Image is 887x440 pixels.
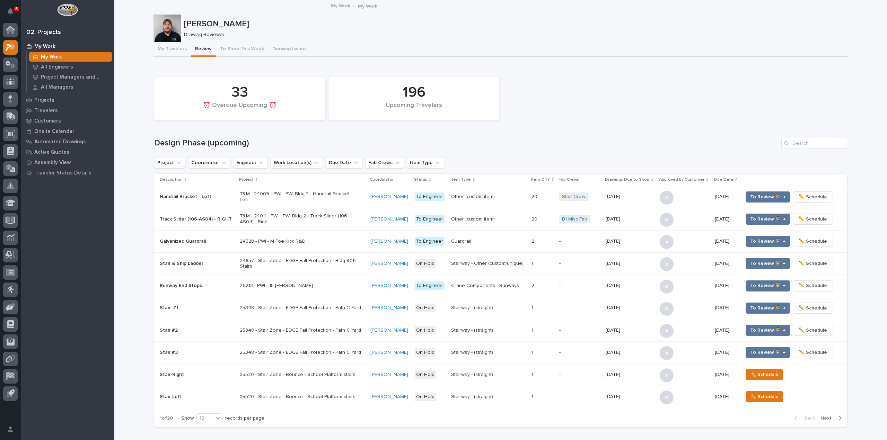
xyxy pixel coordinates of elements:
p: Stairway - (straight) [451,350,526,356]
button: Review [191,42,216,57]
p: 1 [532,348,535,356]
button: ✏️ Schedule [793,258,833,269]
p: [DATE] [715,194,738,200]
button: Back [789,415,818,421]
p: Onsite Calendar [34,128,74,135]
p: - [559,239,600,244]
p: Customers [34,118,61,124]
p: [DATE] [606,348,622,356]
p: [DATE] [715,372,738,378]
p: [DATE] [715,283,738,289]
span: To Review 👨‍🏭 → [750,193,785,201]
div: Search [781,138,847,149]
p: 2 [532,237,536,244]
h1: Design Phase (upcoming) [154,138,779,148]
span: To Review 👨‍🏭 → [750,326,785,334]
p: 5 [15,7,18,11]
button: To Review 👨‍🏭 → [746,236,790,247]
p: records per page [225,415,264,421]
a: Stair Crew [562,194,585,200]
button: ✏️ Schedule [793,191,833,203]
div: To Engineer [415,281,445,290]
span: To Review 👨‍🏭 → [750,348,785,357]
a: All Managers [27,82,114,92]
a: Traveler Status Details [21,168,114,178]
p: Runway End Stops [160,283,234,289]
p: [DATE] [715,261,738,267]
span: ✏️ Schedule [750,393,779,401]
a: [PERSON_NAME] [370,327,408,333]
p: [DATE] [606,393,622,400]
div: On Hold [415,304,436,312]
button: Next [818,415,847,421]
a: Travelers [21,105,114,116]
p: Stairway - (straight) [451,394,526,400]
a: Assembly View [21,157,114,168]
a: [PERSON_NAME] [370,350,408,356]
p: Stair #3 [160,350,234,356]
span: ✏️ Schedule [799,304,827,312]
button: Engineer [233,157,268,168]
p: Stair #2 [160,327,234,333]
p: [DATE] [606,237,622,244]
p: Travelers [34,108,58,114]
div: ⏰ Overdue Upcoming ⏰ [166,102,313,116]
p: 24528 - PWI - M Toe Kick R&D [240,239,361,244]
a: [PERSON_NAME] [370,216,408,222]
button: To Review 👨‍🏭 → [746,347,790,358]
button: Work Location(s) [271,157,323,168]
div: To Engineer [415,215,445,224]
p: Drawing Reviewer [184,32,843,38]
tr: Runway End Stops26213 - PWI - 15 [PERSON_NAME][PERSON_NAME] To EngineerCrane Components - Runways... [154,275,847,297]
p: Fab Crews [559,176,579,183]
div: 02. Projects [26,29,61,36]
p: T&M - 24011 - PWI - PWI Bldg 2 - Track Slider (106-AS04) - Right [240,213,361,225]
p: Automated Drawings [34,139,86,145]
p: - [559,305,600,311]
button: ✏️ Schedule [793,280,833,291]
p: 26213 - PWI - 15 [PERSON_NAME] [240,283,361,289]
p: [DATE] [715,394,738,400]
a: Active Quotes [21,147,114,157]
p: Approved by Customer [659,176,704,183]
p: 24857 - Stair Zone - EDGE Fall Protection - Bldg 906 Stairs [240,258,361,270]
p: My Work [358,2,377,9]
div: Upcoming Travelers [340,102,488,116]
p: Item QTY [531,176,550,183]
p: Show [181,415,194,421]
p: Assembly View [34,160,71,166]
p: Stairway - Other (custom/unique) [451,261,526,267]
p: Description [160,176,183,183]
p: Item Type [450,176,471,183]
p: Drawings Due to Shop [605,176,649,183]
p: Guardrail [451,239,526,244]
button: To Review 👨‍🏭 → [746,303,790,314]
button: Notifications [3,4,18,19]
div: On Hold [415,259,436,268]
a: Customers [21,116,114,126]
p: Projects [34,97,54,104]
p: [DATE] [606,370,622,378]
p: [DATE] [606,215,622,222]
button: Drawing Issues [268,42,311,57]
p: All Engineers [41,64,73,70]
tr: Stair #225348 - Stair Zone - EDGE Fall Protection - Path C Yard[PERSON_NAME] On HoldStairway - (s... [154,319,847,341]
div: 10 [197,415,213,422]
span: ✏️ Schedule [799,348,827,357]
span: Next [820,415,836,421]
tr: Galvanized Guardrail24528 - PWI - M Toe Kick R&D[PERSON_NAME] To EngineerGuardrail22 -[DATE][DATE... [154,230,847,252]
div: 33 [166,84,313,101]
span: ✏️ Schedule [799,237,827,245]
button: ✏️ Schedule [746,369,783,380]
p: [DATE] [715,305,738,311]
p: 25520 - Stair Zone - Bounce - School Platform stairs [240,372,361,378]
button: To Review 👨‍🏭 → [746,258,790,269]
p: [DATE] [606,192,622,200]
button: To Review 👨‍🏭 → [746,214,790,225]
button: Item Type [407,157,444,168]
span: Back [800,415,815,421]
p: 25520 - Stair Zone - Bounce - School Platform stairs [240,394,361,400]
button: To Shop This Week [216,42,268,57]
img: Workspace Logo [57,3,78,16]
div: 196 [340,84,488,101]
